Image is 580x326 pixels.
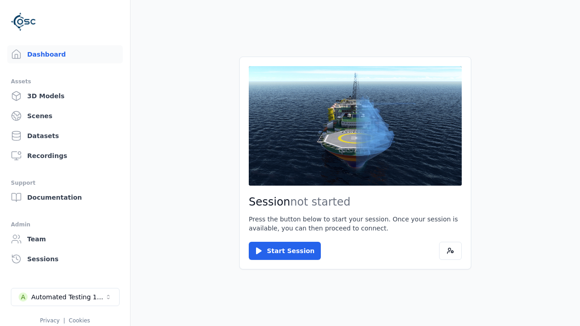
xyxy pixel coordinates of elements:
a: Documentation [7,188,123,206]
div: A [19,292,28,302]
a: Cookies [69,317,90,324]
div: Automated Testing 1 - Playwright [31,292,105,302]
p: Press the button below to start your session. Once your session is available, you can then procee... [249,215,462,233]
a: Scenes [7,107,123,125]
div: Admin [11,219,119,230]
button: Start Session [249,242,321,260]
div: Assets [11,76,119,87]
button: Select a workspace [11,288,120,306]
h2: Session [249,195,462,209]
a: Privacy [40,317,59,324]
a: Datasets [7,127,123,145]
div: Support [11,177,119,188]
a: Recordings [7,147,123,165]
a: Team [7,230,123,248]
span: not started [290,196,351,208]
a: Dashboard [7,45,123,63]
span: | [63,317,65,324]
a: 3D Models [7,87,123,105]
a: Sessions [7,250,123,268]
img: Logo [11,9,36,34]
